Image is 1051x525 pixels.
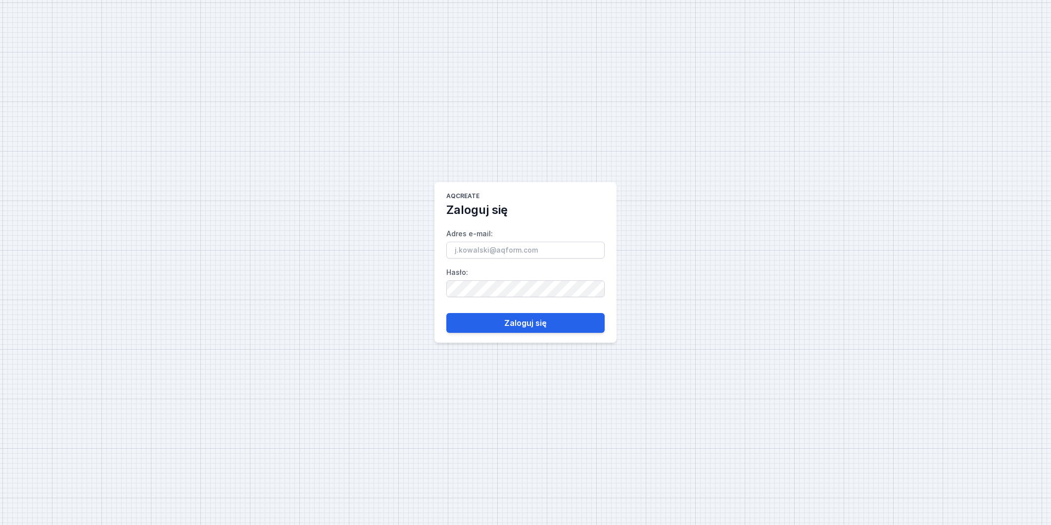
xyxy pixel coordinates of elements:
input: Hasło: [446,280,605,297]
label: Hasło : [446,264,605,297]
input: Adres e-mail: [446,242,605,259]
button: Zaloguj się [446,313,605,333]
h2: Zaloguj się [446,202,508,218]
label: Adres e-mail : [446,226,605,259]
h1: AQcreate [446,192,479,202]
